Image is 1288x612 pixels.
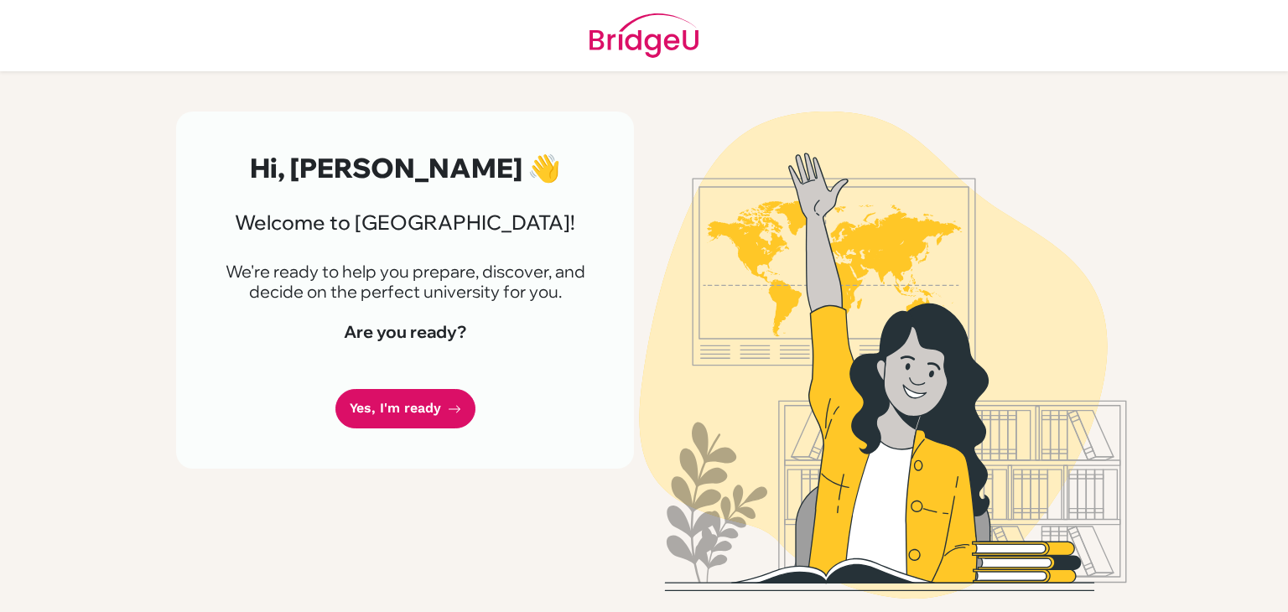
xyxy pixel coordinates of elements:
[216,262,594,302] p: We're ready to help you prepare, discover, and decide on the perfect university for you.
[216,322,594,342] h4: Are you ready?
[335,389,475,428] a: Yes, I'm ready
[216,152,594,184] h2: Hi, [PERSON_NAME] 👋
[216,210,594,235] h3: Welcome to [GEOGRAPHIC_DATA]!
